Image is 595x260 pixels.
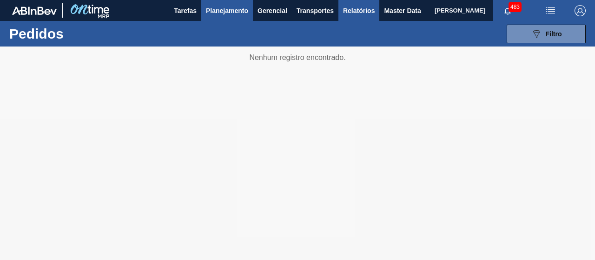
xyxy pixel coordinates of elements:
span: 483 [509,2,522,12]
h1: Pedidos [9,28,138,39]
span: Master Data [384,5,421,16]
button: Notificações [493,4,522,17]
img: Logout [575,5,586,16]
img: TNhmsLtSVTkK8tSr43FrP2fwEKptu5GPRR3wAAAABJRU5ErkJggg== [12,7,57,15]
button: Filtro [507,25,586,43]
img: userActions [545,5,556,16]
span: Tarefas [174,5,197,16]
span: Relatórios [343,5,375,16]
span: Transportes [297,5,334,16]
span: Gerencial [258,5,287,16]
span: Filtro [546,30,562,38]
span: Planejamento [206,5,248,16]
